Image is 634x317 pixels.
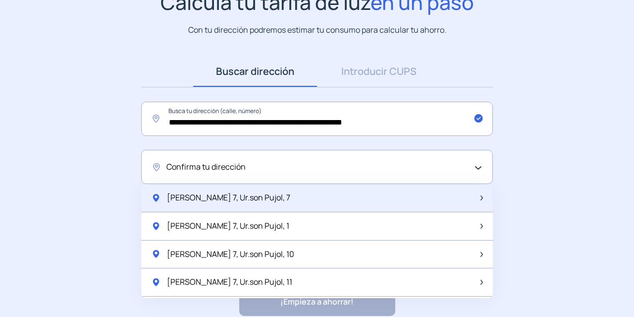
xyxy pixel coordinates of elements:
[480,195,483,200] img: arrow-next-item.svg
[166,161,246,174] span: Confirma tu dirección
[317,56,441,87] a: Introducir CUPS
[167,191,290,204] span: [PERSON_NAME] 7, Ur.son Pujol, 7
[167,248,294,261] span: [PERSON_NAME] 7, Ur.son Pujol, 10
[151,221,161,231] img: location-pin-green.svg
[480,280,483,285] img: arrow-next-item.svg
[151,277,161,287] img: location-pin-green.svg
[480,252,483,257] img: arrow-next-item.svg
[167,220,289,233] span: [PERSON_NAME] 7, Ur.son Pujol, 1
[167,276,292,289] span: [PERSON_NAME] 7, Ur.son Pujol, 11
[188,24,446,36] p: Con tu dirección podremos estimar tu consumo para calcular tu ahorro.
[480,224,483,229] img: arrow-next-item.svg
[151,193,161,203] img: location-pin-green.svg
[151,249,161,259] img: location-pin-green.svg
[193,56,317,87] a: Buscar dirección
